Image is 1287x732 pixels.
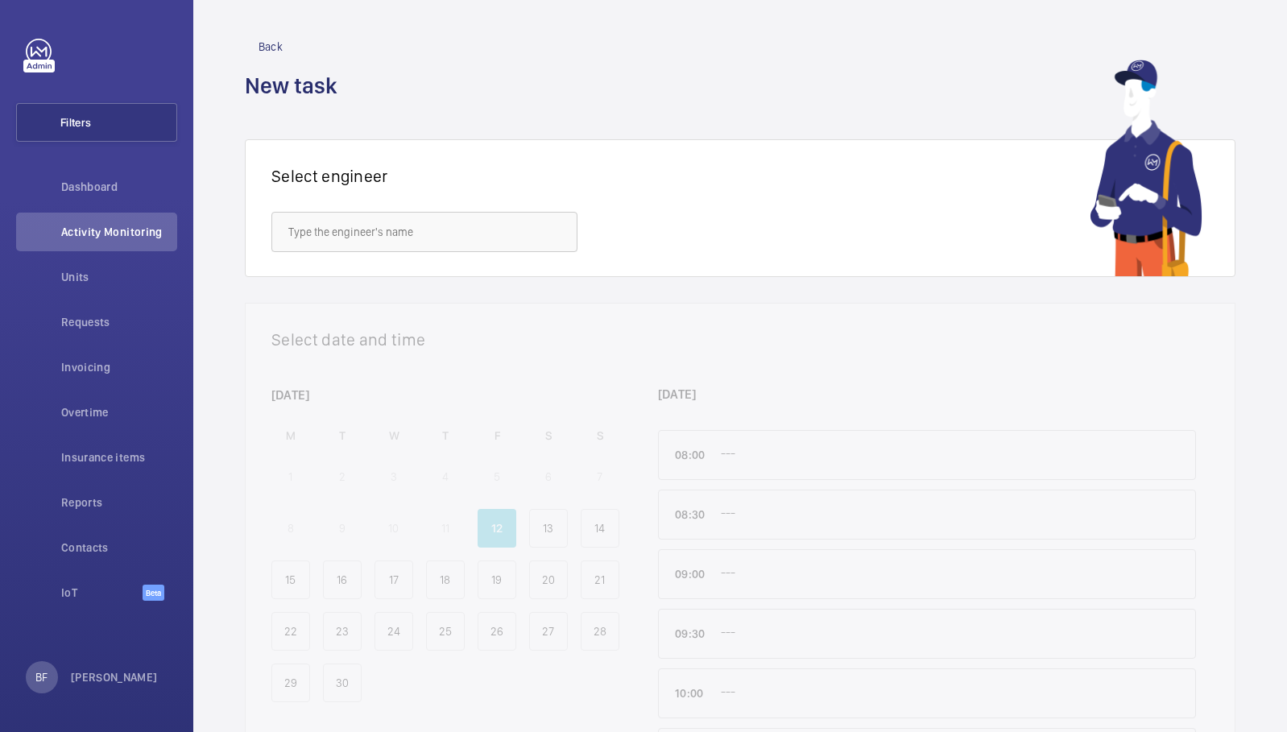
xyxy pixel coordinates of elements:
[61,449,177,465] span: Insurance items
[271,166,388,186] h1: Select engineer
[35,669,48,685] p: BF
[61,359,177,375] span: Invoicing
[61,404,177,420] span: Overtime
[61,224,177,240] span: Activity Monitoring
[61,494,177,511] span: Reports
[61,314,177,330] span: Requests
[16,103,177,142] button: Filters
[61,269,177,285] span: Units
[143,585,164,601] span: Beta
[61,179,177,195] span: Dashboard
[271,212,577,252] input: Type the engineer's name
[60,114,91,130] span: Filters
[259,39,283,55] span: Back
[61,585,143,601] span: IoT
[1090,60,1202,276] img: mechanic using app
[71,669,158,685] p: [PERSON_NAME]
[245,71,347,101] h1: New task
[61,540,177,556] span: Contacts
